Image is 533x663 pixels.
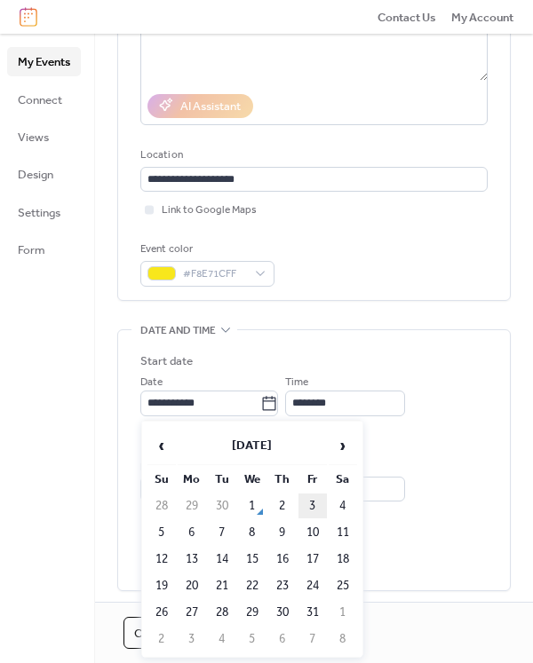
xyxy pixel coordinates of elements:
[329,520,357,545] td: 11
[178,547,206,572] td: 13
[18,241,45,259] span: Form
[18,204,60,222] span: Settings
[178,493,206,518] td: 29
[7,47,81,75] a: My Events
[268,627,297,651] td: 6
[178,573,206,598] td: 20
[7,85,81,114] a: Connect
[18,129,49,146] span: Views
[147,600,176,625] td: 26
[298,547,327,572] td: 17
[147,547,176,572] td: 12
[140,374,163,391] span: Date
[298,467,327,492] th: Fr
[178,427,327,465] th: [DATE]
[178,627,206,651] td: 3
[18,91,62,109] span: Connect
[162,201,257,219] span: Link to Google Maps
[268,600,297,625] td: 30
[147,520,176,545] td: 5
[7,160,81,188] a: Design
[451,8,513,26] a: My Account
[298,493,327,518] td: 3
[238,547,266,572] td: 15
[238,467,266,492] th: We
[238,520,266,545] td: 8
[18,53,70,71] span: My Events
[18,166,53,184] span: Design
[147,493,176,518] td: 28
[183,265,246,283] span: #F8E71CFF
[208,467,236,492] th: Tu
[208,493,236,518] td: 30
[238,600,266,625] td: 29
[378,8,436,26] a: Contact Us
[178,520,206,545] td: 6
[329,547,357,572] td: 18
[451,9,513,27] span: My Account
[208,573,236,598] td: 21
[298,600,327,625] td: 31
[7,235,81,264] a: Form
[208,547,236,572] td: 14
[140,241,271,258] div: Event color
[147,627,176,651] td: 2
[134,625,180,643] span: Cancel
[147,467,176,492] th: Su
[268,573,297,598] td: 23
[329,573,357,598] td: 25
[148,428,175,463] span: ‹
[298,520,327,545] td: 10
[330,428,356,463] span: ›
[329,600,357,625] td: 1
[268,520,297,545] td: 9
[238,573,266,598] td: 22
[208,600,236,625] td: 28
[7,122,81,151] a: Views
[298,573,327,598] td: 24
[268,547,297,572] td: 16
[268,493,297,518] td: 2
[208,520,236,545] td: 7
[178,467,206,492] th: Mo
[329,467,357,492] th: Sa
[123,617,191,649] button: Cancel
[140,352,193,370] div: Start date
[329,493,357,518] td: 4
[208,627,236,651] td: 4
[268,467,297,492] th: Th
[378,9,436,27] span: Contact Us
[147,573,176,598] td: 19
[20,7,37,27] img: logo
[178,600,206,625] td: 27
[329,627,357,651] td: 8
[140,146,484,164] div: Location
[285,374,308,391] span: Time
[238,493,266,518] td: 1
[140,321,216,339] span: Date and time
[7,198,81,226] a: Settings
[298,627,327,651] td: 7
[238,627,266,651] td: 5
